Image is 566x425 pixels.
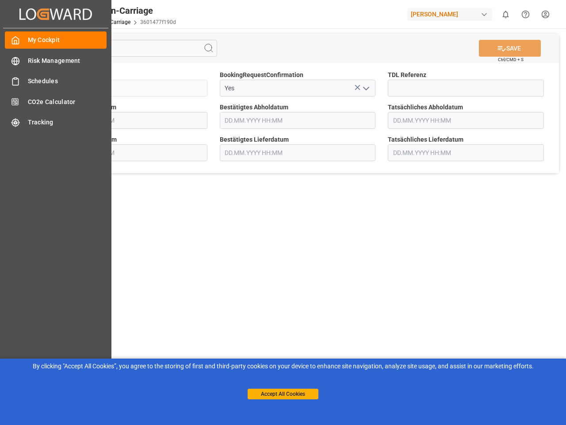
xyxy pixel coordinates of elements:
button: Help Center [516,4,535,24]
div: [PERSON_NAME] [407,8,492,21]
button: Accept All Cookies [248,389,318,399]
button: open menu [359,81,372,95]
button: [PERSON_NAME] [407,6,496,23]
input: Search Fields [41,40,217,57]
a: Risk Management [5,52,107,69]
span: BookingRequestConfirmation [220,70,303,80]
span: Bestätigtes Lieferdatum [220,135,289,144]
span: TDL Referenz [388,70,426,80]
span: Risk Management [28,56,107,66]
span: Schedules [28,77,107,86]
input: DD.MM.YYYY HH:MM [388,144,544,161]
input: DD.MM.YYYY HH:MM [388,112,544,129]
span: My Cockpit [28,35,107,45]
a: Schedules [5,73,107,90]
input: DD.MM.YYYY HH:MM [220,144,376,161]
a: Tracking [5,114,107,131]
input: DD.MM.YYYY HH:MM [220,112,376,129]
span: Bestätigtes Abholdatum [220,103,288,112]
div: By clicking "Accept All Cookies”, you agree to the storing of first and third-party cookies on yo... [6,362,560,371]
span: Tracking [28,118,107,127]
button: show 0 new notifications [496,4,516,24]
input: DD.MM.YYYY HH:MM [51,112,207,129]
span: Tatsächliches Lieferdatum [388,135,463,144]
a: My Cockpit [5,31,107,49]
span: CO2e Calculator [28,97,107,107]
input: DD.MM.YYYY HH:MM [51,144,207,161]
span: Ctrl/CMD + S [498,56,524,63]
span: Tatsächliches Abholdatum [388,103,463,112]
button: SAVE [479,40,541,57]
a: CO2e Calculator [5,93,107,110]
